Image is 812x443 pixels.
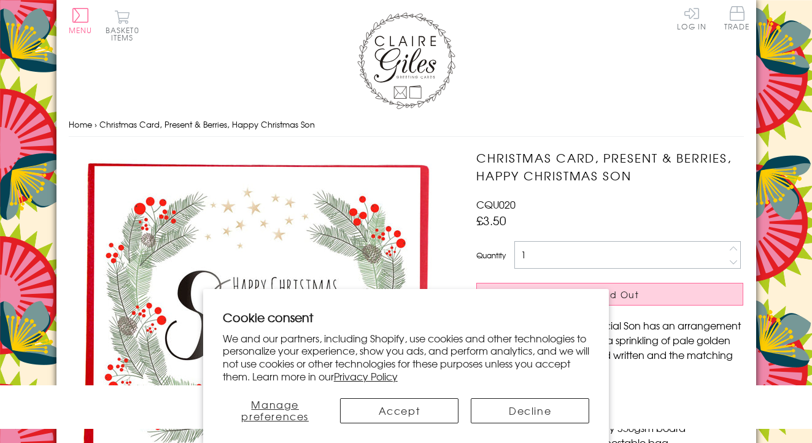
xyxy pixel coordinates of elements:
[95,118,97,130] span: ›
[476,283,743,306] button: Sold Out
[596,288,639,301] span: Sold Out
[340,398,458,423] button: Accept
[111,25,139,43] span: 0 items
[223,309,590,326] h2: Cookie consent
[357,12,455,109] img: Claire Giles Greetings Cards
[724,6,750,33] a: Trade
[334,369,398,383] a: Privacy Policy
[106,10,139,41] button: Basket0 items
[69,8,93,34] button: Menu
[69,118,92,130] a: Home
[69,25,93,36] span: Menu
[724,6,750,30] span: Trade
[223,398,328,423] button: Manage preferences
[476,318,743,377] p: This beautiful card for a special Son has an arrangement of fir cones and berries and a sprinklin...
[476,212,506,229] span: £3.50
[241,397,309,423] span: Manage preferences
[223,332,590,383] p: We and our partners, including Shopify, use cookies and other technologies to personalize your ex...
[677,6,706,30] a: Log In
[99,118,315,130] span: Christmas Card, Present & Berries, Happy Christmas Son
[476,250,506,261] label: Quantity
[69,112,744,137] nav: breadcrumbs
[476,149,743,185] h1: Christmas Card, Present & Berries, Happy Christmas Son
[476,197,516,212] span: CQU020
[471,398,589,423] button: Decline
